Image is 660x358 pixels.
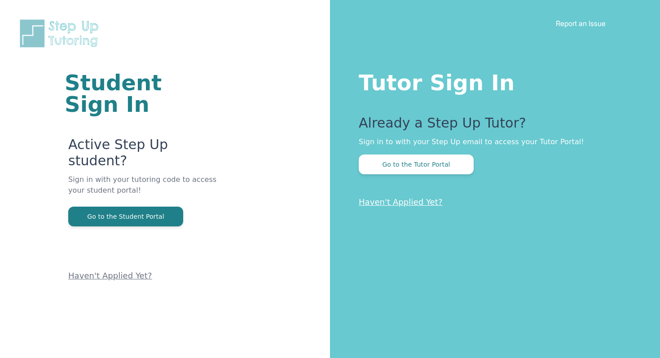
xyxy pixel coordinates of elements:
button: Go to the Student Portal [68,207,183,226]
img: Step Up Tutoring horizontal logo [18,18,104,49]
a: Go to the Student Portal [68,212,183,221]
a: Go to the Tutor Portal [359,160,474,168]
p: Active Step Up student? [68,137,222,174]
p: Already a Step Up Tutor? [359,115,624,137]
h1: Tutor Sign In [359,68,624,93]
p: Sign in to with your Step Up email to access your Tutor Portal! [359,137,624,147]
h1: Student Sign In [65,72,222,115]
a: Haven't Applied Yet? [359,197,443,207]
button: Go to the Tutor Portal [359,155,474,174]
a: Haven't Applied Yet? [68,271,152,280]
a: Report an Issue [556,19,606,28]
p: Sign in with your tutoring code to access your student portal! [68,174,222,207]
